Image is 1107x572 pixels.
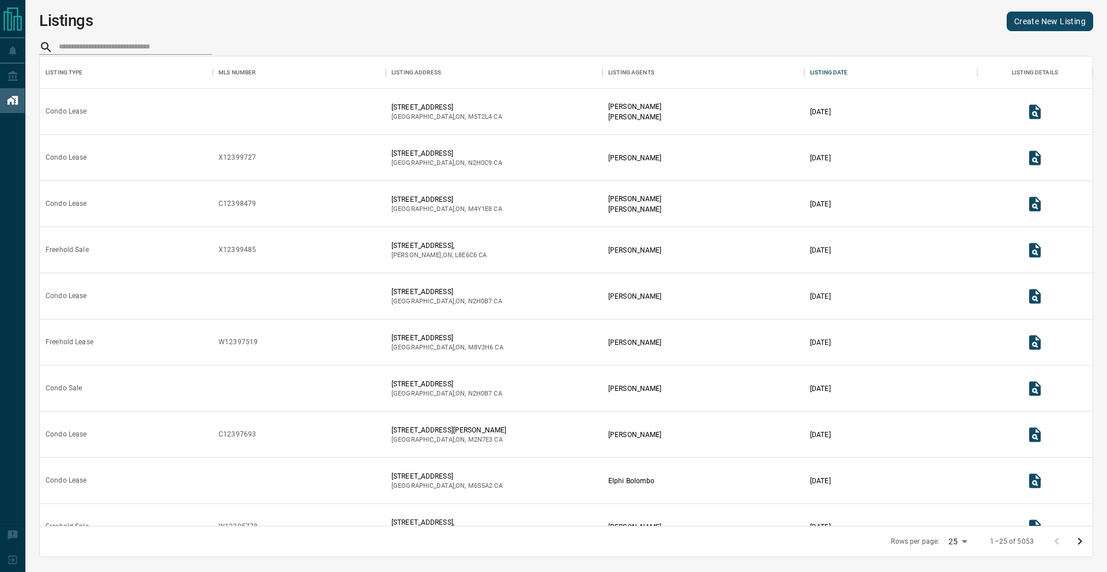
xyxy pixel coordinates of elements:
div: W12395778 [219,522,258,532]
p: Elphi Bolombo [608,476,654,486]
div: MLS Number [213,57,386,89]
p: [STREET_ADDRESS] [391,148,502,159]
p: [DATE] [810,476,831,486]
button: View Listing Details [1023,100,1046,123]
div: Listing Address [391,57,441,89]
div: Listing Details [1012,57,1058,89]
div: Listing Details [977,57,1093,89]
p: 1–25 of 5053 [990,537,1034,547]
button: View Listing Details [1023,146,1046,170]
h1: Listings [39,12,93,30]
p: [DATE] [810,383,831,394]
p: [DATE] [810,522,831,532]
p: [STREET_ADDRESS] [391,287,502,297]
div: Condo Lease [46,153,86,163]
button: View Listing Details [1023,515,1046,539]
button: Go to next page [1068,530,1091,553]
p: [PERSON_NAME] [608,383,661,394]
div: Condo Lease [46,199,86,209]
p: [STREET_ADDRESS], [391,517,466,528]
p: [PERSON_NAME] , ON , CA [391,251,487,260]
button: View Listing Details [1023,285,1046,308]
p: [GEOGRAPHIC_DATA] , ON , CA [391,481,503,491]
span: l8e6c6 [455,251,477,259]
p: [GEOGRAPHIC_DATA] , ON , CA [391,159,502,168]
p: [PERSON_NAME] [608,153,661,163]
button: View Listing Details [1023,377,1046,400]
p: [PERSON_NAME] [608,291,661,302]
div: Condo Lease [46,430,86,439]
div: MLS Number [219,57,255,89]
span: m8v3h6 [468,344,494,351]
div: Listing Type [40,57,213,89]
div: Listing Agents [603,57,804,89]
p: [STREET_ADDRESS] [391,333,503,343]
p: [GEOGRAPHIC_DATA] , ON , CA [391,205,502,214]
p: [STREET_ADDRESS] [391,379,502,389]
div: Condo Lease [46,476,86,486]
button: View Listing Details [1023,239,1046,262]
p: [DATE] [810,153,831,163]
button: View Listing Details [1023,331,1046,354]
div: Listing Agents [608,57,654,89]
button: View Listing Details [1023,469,1046,492]
p: [DATE] [810,337,831,348]
button: View Listing Details [1023,423,1046,446]
p: [STREET_ADDRESS][PERSON_NAME] [391,425,506,435]
p: [PERSON_NAME] [608,101,661,112]
span: n2h0b7 [468,298,492,305]
div: Freehold Sale [46,522,89,532]
p: [STREET_ADDRESS] [391,471,503,481]
p: [DATE] [810,245,831,255]
p: [PERSON_NAME] [608,522,661,532]
p: [STREET_ADDRESS], [391,240,487,251]
div: C12398479 [219,199,256,209]
div: Condo Lease [46,291,86,301]
p: [DATE] [810,291,831,302]
p: [STREET_ADDRESS] [391,194,502,205]
button: View Listing Details [1023,193,1046,216]
span: m4y1e8 [468,205,492,213]
div: Condo Lease [46,107,86,116]
a: Create New Listing [1007,12,1093,31]
div: Listing Date [810,57,848,89]
p: [PERSON_NAME] [608,112,661,122]
p: [GEOGRAPHIC_DATA] , ON , CA [391,435,506,445]
div: Freehold Lease [46,337,93,347]
p: [GEOGRAPHIC_DATA] , ON , CA [391,389,502,398]
div: Listing Date [804,57,977,89]
p: [GEOGRAPHIC_DATA] , ON , CA [391,297,502,306]
p: [PERSON_NAME] [608,245,661,255]
p: Rows per page: [891,537,939,547]
div: Listing Address [386,57,603,89]
p: [DATE] [810,430,831,440]
p: [PERSON_NAME] [608,430,661,440]
div: Freehold Sale [46,245,89,255]
span: m2n7e3 [468,436,493,443]
p: [PERSON_NAME] [608,337,661,348]
span: n2h0b7 [468,390,492,397]
p: [PERSON_NAME] [608,204,661,215]
div: X12399485 [219,245,256,255]
p: [GEOGRAPHIC_DATA] , ON , CA [391,112,502,122]
span: m6s5a2 [468,482,493,490]
div: Condo Sale [46,383,82,393]
p: [DATE] [810,107,831,117]
p: [STREET_ADDRESS] [391,102,502,112]
span: m5t2l4 [468,113,492,121]
p: [DATE] [810,199,831,209]
div: X12399727 [219,153,256,163]
div: C12397693 [219,430,256,439]
p: [GEOGRAPHIC_DATA] , ON , CA [391,343,503,352]
p: [PERSON_NAME] [608,194,661,204]
div: Listing Type [46,57,83,89]
div: W12397519 [219,337,258,347]
span: n2h0c9 [468,159,492,167]
div: 25 [944,533,972,550]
